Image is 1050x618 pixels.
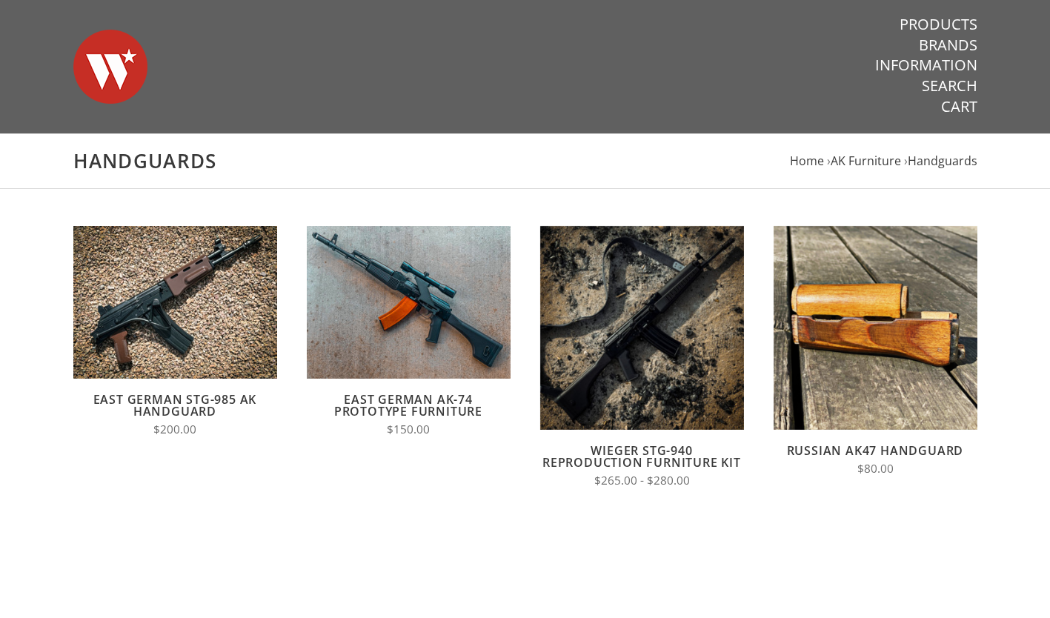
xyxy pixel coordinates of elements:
img: East German STG-985 AK Handguard [73,226,277,379]
a: Brands [919,36,977,55]
h1: Handguards [73,149,977,173]
span: $150.00 [387,422,430,437]
a: Russian AK47 Handguard [787,442,964,459]
img: Wieger STG-940 Reproduction Furniture Kit [540,226,744,430]
li: › [827,151,901,171]
a: Handguards [908,153,977,169]
img: Russian AK47 Handguard [774,226,977,430]
a: AK Furniture [831,153,901,169]
a: Products [900,15,977,34]
a: East German STG-985 AK Handguard [93,391,257,419]
li: › [904,151,977,171]
img: Warsaw Wood Co. [73,15,147,119]
a: Home [790,153,824,169]
a: Cart [941,97,977,116]
a: Wieger STG-940 Reproduction Furniture Kit [542,442,741,471]
a: Search [922,76,977,96]
a: Information [875,56,977,75]
span: $265.00 - $280.00 [594,473,690,488]
a: East German AK-74 Prototype Furniture [334,391,482,419]
img: East German AK-74 Prototype Furniture [307,226,511,379]
span: $80.00 [857,461,894,476]
span: $200.00 [153,422,196,437]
